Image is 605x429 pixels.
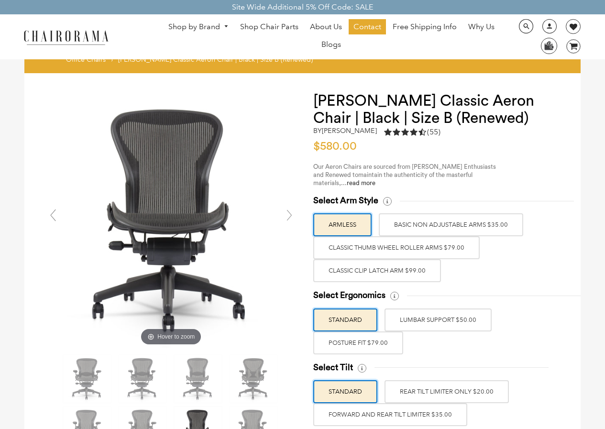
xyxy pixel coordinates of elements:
[119,355,166,403] img: Herman Miller Classic Aeron Chair | Black | Size B (Renewed) - chairorama
[310,22,342,32] span: About Us
[317,37,346,52] a: Blogs
[44,215,299,224] a: Herman Miller Classic Aeron Chair | Black | Size B (Renewed) - chairoramaHover to zoom
[154,19,508,55] nav: DesktopNavigation
[313,380,377,403] label: STANDARD
[384,127,440,140] a: 4.5 rating (55 votes)
[349,19,386,34] a: Contact
[313,164,496,178] span: Our Aeron Chairs are sourced from [PERSON_NAME] Enthusiasts and Renewed to
[347,180,375,186] a: read more
[388,19,462,34] a: Free Shipping Info
[313,362,353,373] span: Select Tilt
[313,141,357,152] span: $580.00
[313,213,372,236] label: ARMLESS
[164,20,233,34] a: Shop by Brand
[468,22,495,32] span: Why Us
[313,259,441,282] label: Classic Clip Latch Arm $99.00
[427,127,440,137] span: (55)
[235,19,303,34] a: Shop Chair Parts
[313,403,467,426] label: FORWARD AND REAR TILT LIMITER $35.00
[385,308,492,331] label: LUMBAR SUPPORT $50.00
[321,40,341,50] span: Blogs
[379,213,523,236] label: BASIC NON ADJUSTABLE ARMS $35.00
[313,290,385,301] span: Select Ergonomics
[313,92,561,127] h1: [PERSON_NAME] Classic Aeron Chair | Black | Size B (Renewed)
[313,127,377,135] h2: by
[313,195,378,206] span: Select Arm Style
[174,355,222,403] img: Herman Miller Classic Aeron Chair | Black | Size B (Renewed) - chairorama
[313,172,473,186] span: maintain the authenticity of the masterful materials,...
[66,55,316,68] nav: breadcrumbs
[393,22,457,32] span: Free Shipping Info
[385,380,509,403] label: REAR TILT LIMITER ONLY $20.00
[313,308,377,331] label: STANDARD
[353,22,381,32] span: Contact
[230,355,277,403] img: Herman Miller Classic Aeron Chair | Black | Size B (Renewed) - chairorama
[240,22,298,32] span: Shop Chair Parts
[313,331,403,354] label: POSTURE FIT $79.00
[44,92,299,348] img: Herman Miller Classic Aeron Chair | Black | Size B (Renewed) - chairorama
[541,38,556,53] img: WhatsApp_Image_2024-07-12_at_16.23.01.webp
[384,127,440,137] div: 4.5 rating (55 votes)
[305,19,347,34] a: About Us
[463,19,499,34] a: Why Us
[18,29,114,45] img: chairorama
[313,236,480,259] label: Classic Thumb Wheel Roller Arms $79.00
[63,355,111,403] img: Herman Miller Classic Aeron Chair | Black | Size B (Renewed) - chairorama
[322,126,377,135] a: [PERSON_NAME]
